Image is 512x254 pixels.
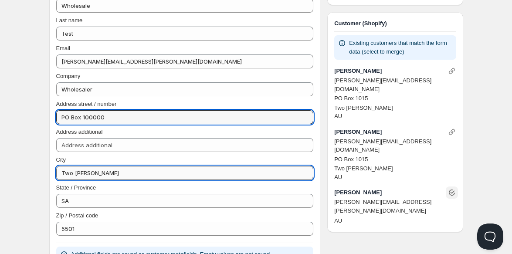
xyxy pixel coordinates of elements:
span: Two [PERSON_NAME] AU [334,105,393,120]
span: AU [334,217,342,224]
button: Unlink [446,186,458,199]
p: [PERSON_NAME][EMAIL_ADDRESS][DOMAIN_NAME] [334,76,456,93]
span: Last name [56,17,83,24]
input: Address street / number [56,110,314,124]
a: [PERSON_NAME] [334,189,382,196]
span: Email [56,45,71,51]
input: Last name [56,27,314,41]
input: State / Province [56,194,314,208]
span: State / Province [56,184,96,191]
input: Zip / Postal code [56,222,314,236]
a: [PERSON_NAME] [334,68,382,74]
span: Zip / Postal code [56,212,98,219]
button: Link [446,65,458,77]
input: City [56,166,314,180]
input: Address additional [56,138,314,152]
span: Address additional [56,129,103,135]
p: [PERSON_NAME][EMAIL_ADDRESS][DOMAIN_NAME] [334,137,456,154]
iframe: Help Scout Beacon - Open [477,224,503,250]
a: [PERSON_NAME] [334,129,382,135]
p: [PERSON_NAME][EMAIL_ADDRESS][PERSON_NAME][DOMAIN_NAME] [334,198,456,215]
span: Two [PERSON_NAME] AU [334,165,393,180]
span: PO Box 1015 [334,156,368,163]
span: PO Box 1015 [334,95,368,102]
span: Company [56,73,81,79]
button: Link [446,126,458,138]
h3: Customer (Shopify) [334,19,456,28]
p: Existing customers that match the form data (select to merge) [349,39,452,56]
input: Email [56,54,314,68]
span: City [56,156,66,163]
input: Company [56,82,314,96]
span: Address street / number [56,101,117,107]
